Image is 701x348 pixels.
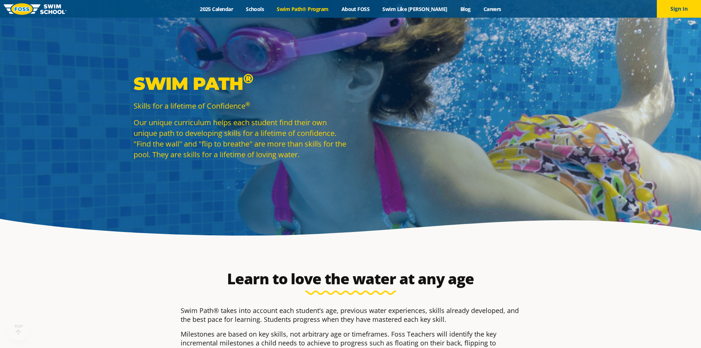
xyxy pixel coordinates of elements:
[194,6,240,13] a: 2025 Calendar
[181,306,521,324] p: Swim Path® takes into account each student’s age, previous water experiences, skills already deve...
[270,6,335,13] a: Swim Path® Program
[134,117,347,160] p: Our unique curriculum helps each student find their own unique path to developing skills for a li...
[240,6,270,13] a: Schools
[177,270,524,288] h2: Learn to love the water at any age
[134,73,347,95] p: Swim Path
[243,70,253,87] sup: ®
[245,100,250,108] sup: ®
[4,3,67,15] img: FOSS Swim School Logo
[134,101,347,111] p: Skills for a lifetime of Confidence
[477,6,507,13] a: Careers
[335,6,376,13] a: About FOSS
[376,6,454,13] a: Swim Like [PERSON_NAME]
[454,6,477,13] a: Blog
[14,324,23,335] div: TOP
